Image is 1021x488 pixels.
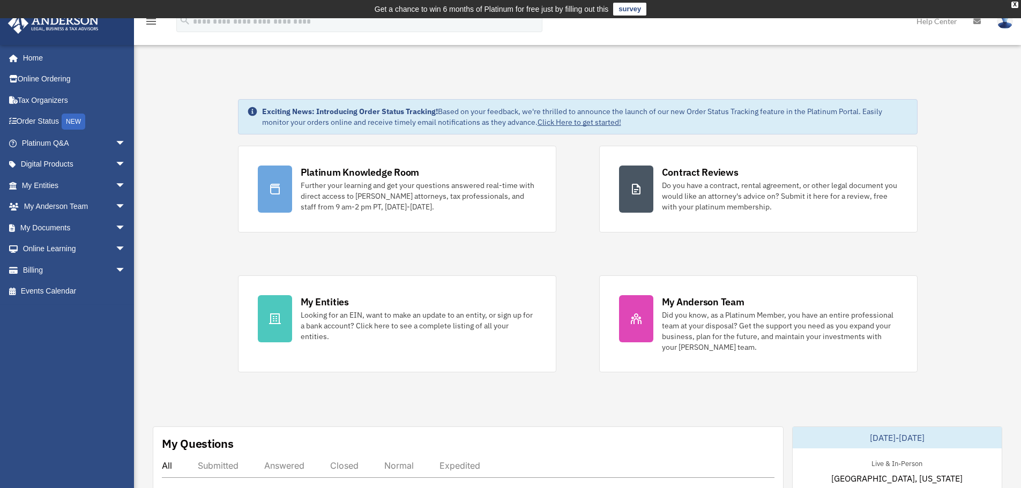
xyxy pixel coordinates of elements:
[375,3,609,16] div: Get a chance to win 6 months of Platinum for free just by filling out this
[538,117,621,127] a: Click Here to get started!
[8,89,142,111] a: Tax Organizers
[8,47,137,69] a: Home
[8,154,142,175] a: Digital Productsarrow_drop_down
[5,13,102,34] img: Anderson Advisors Platinum Portal
[264,460,304,471] div: Answered
[301,295,349,309] div: My Entities
[8,111,142,133] a: Order StatusNEW
[863,457,931,468] div: Live & In-Person
[115,196,137,218] span: arrow_drop_down
[238,275,556,372] a: My Entities Looking for an EIN, want to make an update to an entity, or sign up for a bank accoun...
[115,154,137,176] span: arrow_drop_down
[301,310,536,342] div: Looking for an EIN, want to make an update to an entity, or sign up for a bank account? Click her...
[262,106,908,127] div: Based on your feedback, we're thrilled to announce the launch of our new Order Status Tracking fe...
[439,460,480,471] div: Expedited
[301,180,536,212] div: Further your learning and get your questions answered real-time with direct access to [PERSON_NAM...
[8,259,142,281] a: Billingarrow_drop_down
[8,196,142,217] a: My Anderson Teamarrow_drop_down
[8,238,142,260] a: Online Learningarrow_drop_down
[8,281,142,302] a: Events Calendar
[1011,2,1018,8] div: close
[662,295,744,309] div: My Anderson Team
[662,310,898,352] div: Did you know, as a Platinum Member, you have an entire professional team at your disposal? Get th...
[599,275,918,372] a: My Anderson Team Did you know, as a Platinum Member, you have an entire professional team at your...
[662,180,898,212] div: Do you have a contract, rental agreement, or other legal document you would like an attorney's ad...
[115,238,137,260] span: arrow_drop_down
[8,217,142,238] a: My Documentsarrow_drop_down
[793,427,1002,448] div: [DATE]-[DATE]
[162,460,172,471] div: All
[8,132,142,154] a: Platinum Q&Aarrow_drop_down
[301,166,420,179] div: Platinum Knowledge Room
[599,146,918,232] a: Contract Reviews Do you have a contract, rental agreement, or other legal document you would like...
[145,15,158,28] i: menu
[262,107,438,116] strong: Exciting News: Introducing Order Status Tracking!
[179,14,191,26] i: search
[997,13,1013,29] img: User Pic
[115,132,137,154] span: arrow_drop_down
[613,3,646,16] a: survey
[115,259,137,281] span: arrow_drop_down
[8,69,142,90] a: Online Ordering
[115,217,137,239] span: arrow_drop_down
[662,166,739,179] div: Contract Reviews
[330,460,359,471] div: Closed
[145,19,158,28] a: menu
[162,436,234,452] div: My Questions
[384,460,414,471] div: Normal
[115,175,137,197] span: arrow_drop_down
[831,472,963,485] span: [GEOGRAPHIC_DATA], [US_STATE]
[8,175,142,196] a: My Entitiesarrow_drop_down
[62,114,85,130] div: NEW
[238,146,556,232] a: Platinum Knowledge Room Further your learning and get your questions answered real-time with dire...
[198,460,239,471] div: Submitted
